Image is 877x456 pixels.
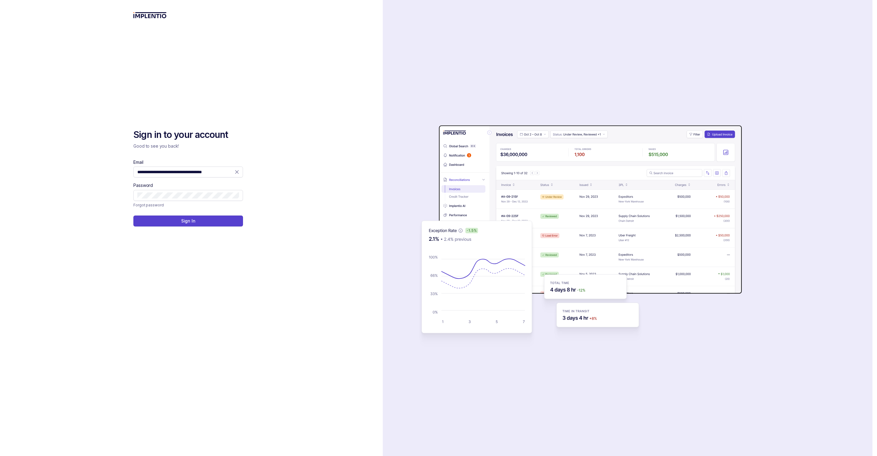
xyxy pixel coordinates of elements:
[133,216,243,226] button: Sign In
[181,218,195,224] p: Sign In
[133,202,164,208] a: Link Forgot password
[400,106,744,350] img: signin-background.svg
[133,182,153,188] label: Password
[133,143,243,149] p: Good to see you back!
[133,202,164,208] p: Forgot password
[133,12,167,18] img: logo
[133,159,143,165] label: Email
[133,129,243,141] h2: Sign in to your account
